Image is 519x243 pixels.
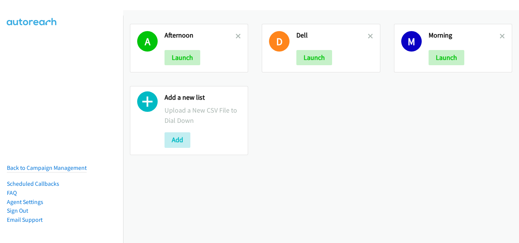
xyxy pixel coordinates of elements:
a: Back to Campaign Management [7,164,87,171]
h1: M [401,31,422,52]
button: Add [165,132,190,147]
a: Scheduled Callbacks [7,180,59,187]
button: Launch [165,50,200,65]
h1: A [137,31,158,52]
button: Launch [296,50,332,65]
h2: Afternoon [165,31,236,40]
a: FAQ [7,189,17,196]
h2: Add a new list [165,93,241,102]
h1: D [269,31,290,52]
h2: Morning [429,31,500,40]
a: Email Support [7,216,43,223]
a: Agent Settings [7,198,43,205]
h2: Dell [296,31,367,40]
a: Sign Out [7,207,28,214]
p: Upload a New CSV File to Dial Down [165,105,241,125]
button: Launch [429,50,464,65]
